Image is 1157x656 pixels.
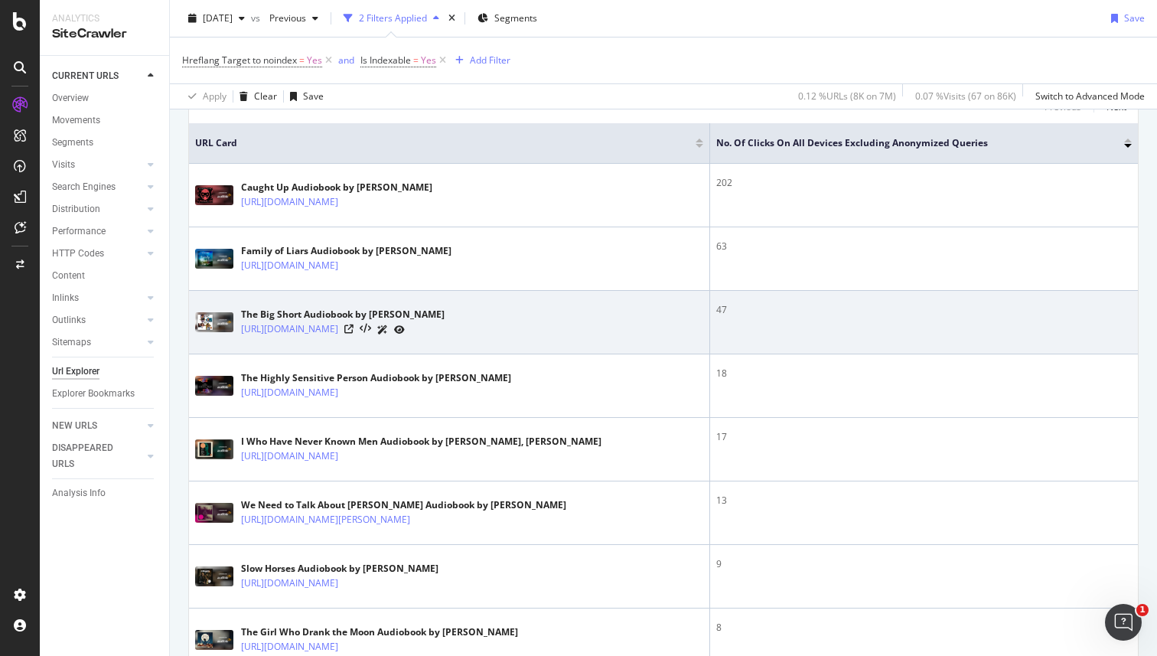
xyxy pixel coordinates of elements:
[241,321,338,337] a: [URL][DOMAIN_NAME]
[52,179,143,195] a: Search Engines
[52,440,129,472] div: DISAPPEARED URLS
[251,11,263,24] span: vs
[52,25,157,43] div: SiteCrawler
[915,90,1016,103] div: 0.07 % Visits ( 67 on 86K )
[307,50,322,71] span: Yes
[798,90,896,103] div: 0.12 % URLs ( 8K on 7M )
[344,325,354,334] a: Visit Online Page
[445,11,458,26] div: times
[1136,604,1149,616] span: 1
[52,113,100,129] div: Movements
[52,90,89,106] div: Overview
[254,90,277,103] div: Clear
[241,639,338,654] a: [URL][DOMAIN_NAME]
[284,84,324,109] button: Save
[52,201,143,217] a: Distribution
[203,11,233,24] span: 2025 Aug. 1st
[338,53,354,67] button: and
[241,371,511,385] div: The Highly Sensitive Person Audiobook by [PERSON_NAME]
[52,335,143,351] a: Sitemaps
[52,312,86,328] div: Outlinks
[716,494,1132,508] div: 13
[182,84,227,109] button: Apply
[338,54,354,67] div: and
[471,6,543,31] button: Segments
[52,135,158,151] a: Segments
[195,566,233,586] img: main image
[413,54,419,67] span: =
[52,157,75,173] div: Visits
[52,113,158,129] a: Movements
[52,290,79,306] div: Inlinks
[182,54,297,67] span: Hreflang Target to noindex
[449,51,510,70] button: Add Filter
[241,512,410,527] a: [URL][DOMAIN_NAME][PERSON_NAME]
[195,185,233,205] img: main image
[359,11,427,24] div: 2 Filters Applied
[195,312,233,332] img: main image
[716,621,1132,635] div: 8
[52,485,106,501] div: Analysis Info
[377,321,388,338] a: AI Url Details
[716,557,1132,571] div: 9
[241,308,445,321] div: The Big Short Audiobook by [PERSON_NAME]
[1105,604,1142,641] iframe: Intercom live chat
[52,201,100,217] div: Distribution
[360,324,371,335] button: View HTML Source
[716,430,1132,444] div: 17
[716,303,1132,317] div: 47
[52,12,157,25] div: Analytics
[241,435,601,449] div: I Who Have Never Known Men Audiobook by [PERSON_NAME], [PERSON_NAME]
[716,367,1132,380] div: 18
[241,385,338,400] a: [URL][DOMAIN_NAME]
[716,240,1132,253] div: 63
[52,179,116,195] div: Search Engines
[360,54,411,67] span: Is Indexable
[241,498,566,512] div: We Need to Talk About [PERSON_NAME] Audiobook by [PERSON_NAME]
[233,84,277,109] button: Clear
[299,54,305,67] span: =
[52,135,93,151] div: Segments
[52,440,143,472] a: DISAPPEARED URLS
[182,6,251,31] button: [DATE]
[241,258,338,273] a: [URL][DOMAIN_NAME]
[1124,11,1145,24] div: Save
[195,376,233,396] img: main image
[52,68,119,84] div: CURRENT URLS
[241,625,518,639] div: The Girl Who Drank the Moon Audiobook by [PERSON_NAME]
[52,418,143,434] a: NEW URLS
[52,268,85,284] div: Content
[195,439,233,459] img: main image
[52,364,158,380] a: Url Explorer
[52,485,158,501] a: Analysis Info
[263,11,306,24] span: Previous
[241,562,438,576] div: Slow Horses Audiobook by [PERSON_NAME]
[241,181,432,194] div: Caught Up Audiobook by [PERSON_NAME]
[303,90,324,103] div: Save
[52,246,143,262] a: HTTP Codes
[421,50,436,71] span: Yes
[241,576,338,591] a: [URL][DOMAIN_NAME]
[470,54,510,67] div: Add Filter
[52,224,106,240] div: Performance
[195,136,692,150] span: URL Card
[263,6,324,31] button: Previous
[52,418,97,434] div: NEW URLS
[195,249,233,269] img: main image
[1035,90,1145,103] div: Switch to Advanced Mode
[716,136,1101,150] span: No. of Clicks On All Devices excluding anonymized queries
[195,630,233,650] img: main image
[52,90,158,106] a: Overview
[52,68,143,84] a: CURRENT URLS
[52,386,158,402] a: Explorer Bookmarks
[394,321,405,338] a: URL Inspection
[52,268,158,284] a: Content
[203,90,227,103] div: Apply
[716,176,1132,190] div: 202
[337,6,445,31] button: 2 Filters Applied
[1029,84,1145,109] button: Switch to Advanced Mode
[1105,6,1145,31] button: Save
[241,194,338,210] a: [URL][DOMAIN_NAME]
[52,290,143,306] a: Inlinks
[241,449,338,464] a: [URL][DOMAIN_NAME]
